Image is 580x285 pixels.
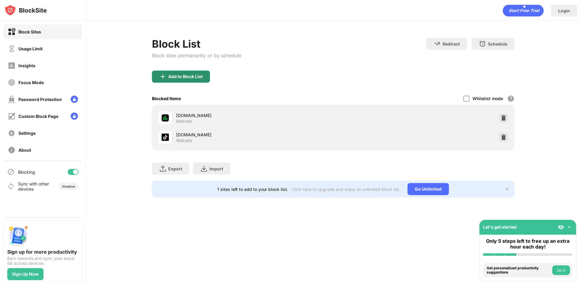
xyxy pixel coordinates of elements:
[292,187,400,192] div: Click here to upgrade and enjoy an unlimited block list.
[152,38,241,50] div: Block List
[217,187,288,192] div: 1 sites left to add to your block list.
[566,224,572,230] img: omni-setup-toggle.svg
[8,96,15,103] img: password-protection-off.svg
[7,183,14,190] img: sync-icon.svg
[176,119,192,124] div: Website
[483,238,572,250] div: Only 5 steps left to free up an extra hour each day!
[503,5,544,17] div: animation
[487,266,551,275] div: Get personalized productivity suggestions
[168,74,203,79] div: Add to Block List
[7,168,14,176] img: blocking-icon.svg
[4,4,47,16] img: logo-blocksite.svg
[176,131,333,138] div: [DOMAIN_NAME]
[18,97,62,102] div: Password Protection
[18,80,44,85] div: Focus Mode
[8,62,15,69] img: insights-off.svg
[18,131,36,136] div: Settings
[18,169,35,175] div: Blocking
[176,112,333,119] div: [DOMAIN_NAME]
[7,256,79,266] div: Earn rewards and sync your block list across devices
[162,114,169,122] img: favicons
[152,96,181,101] div: Blocked Items
[8,146,15,154] img: about-off.svg
[408,183,449,195] div: Go Unlimited
[162,134,169,141] img: favicons
[483,224,517,230] div: Let's get started
[558,8,570,13] div: Login
[552,265,570,275] button: Do it
[62,185,75,188] div: Disabled
[176,138,192,143] div: Website
[8,112,15,120] img: customize-block-page-off.svg
[443,41,460,46] div: Redirect
[18,46,43,51] div: Usage Limit
[558,224,564,230] img: eye-not-visible.svg
[71,96,78,103] img: lock-menu.svg
[7,225,29,246] img: push-signup.svg
[18,114,58,119] div: Custom Block Page
[505,187,510,192] img: x-button.svg
[18,147,31,153] div: About
[18,29,41,34] div: Block Sites
[488,41,507,46] div: Schedule
[8,45,15,52] img: time-usage-off.svg
[8,28,15,36] img: block-on.svg
[8,79,15,86] img: focus-off.svg
[18,63,35,68] div: Insights
[71,112,78,120] img: lock-menu.svg
[152,52,241,59] div: Block sites permanently or by schedule
[12,272,39,277] div: Sign Up Now
[209,166,223,171] div: Import
[472,96,503,101] div: Whitelist mode
[8,129,15,137] img: settings-off.svg
[18,181,49,192] div: Sync with other devices
[168,166,182,171] div: Export
[7,249,79,255] div: Sign up for more productivity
